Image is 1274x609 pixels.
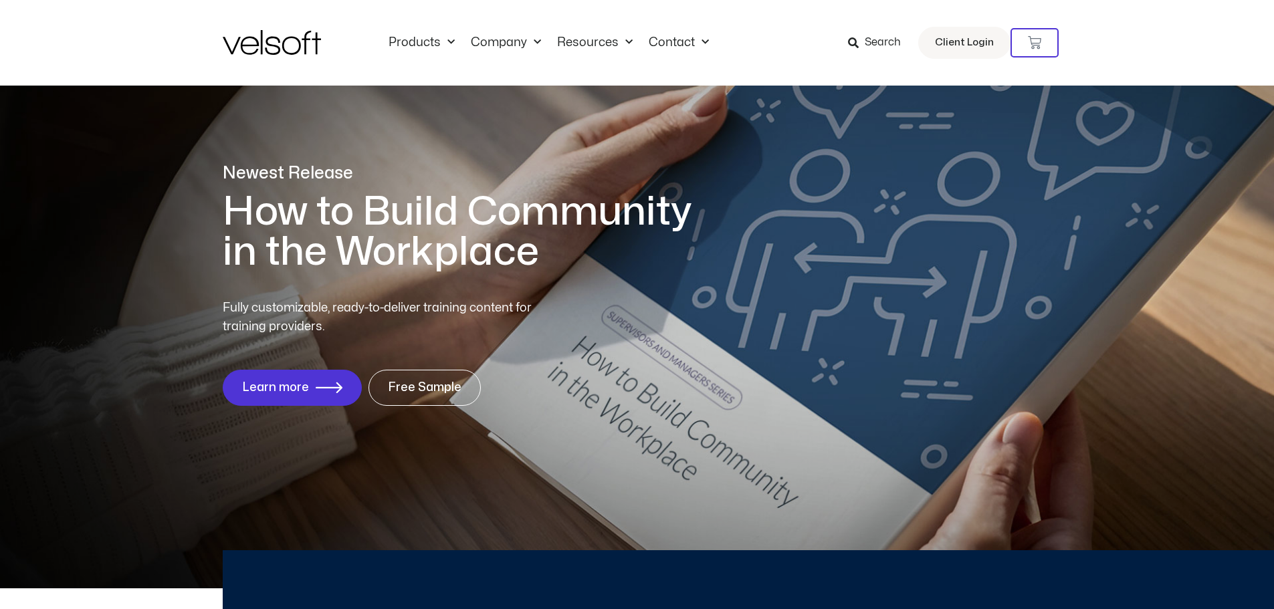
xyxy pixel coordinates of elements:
a: Free Sample [368,370,481,406]
a: CompanyMenu Toggle [463,35,549,50]
span: Client Login [935,34,994,51]
img: Velsoft Training Materials [223,30,321,55]
a: Learn more [223,370,362,406]
nav: Menu [381,35,717,50]
a: ProductsMenu Toggle [381,35,463,50]
p: Fully customizable, ready-to-deliver training content for training providers. [223,299,556,336]
a: ResourcesMenu Toggle [549,35,641,50]
span: Learn more [242,381,309,394]
a: Search [848,31,910,54]
span: Free Sample [388,381,461,394]
span: Search [865,34,901,51]
h1: How to Build Community in the Workplace [223,192,711,272]
a: Client Login [918,27,1011,59]
p: Newest Release [223,162,711,185]
a: ContactMenu Toggle [641,35,717,50]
